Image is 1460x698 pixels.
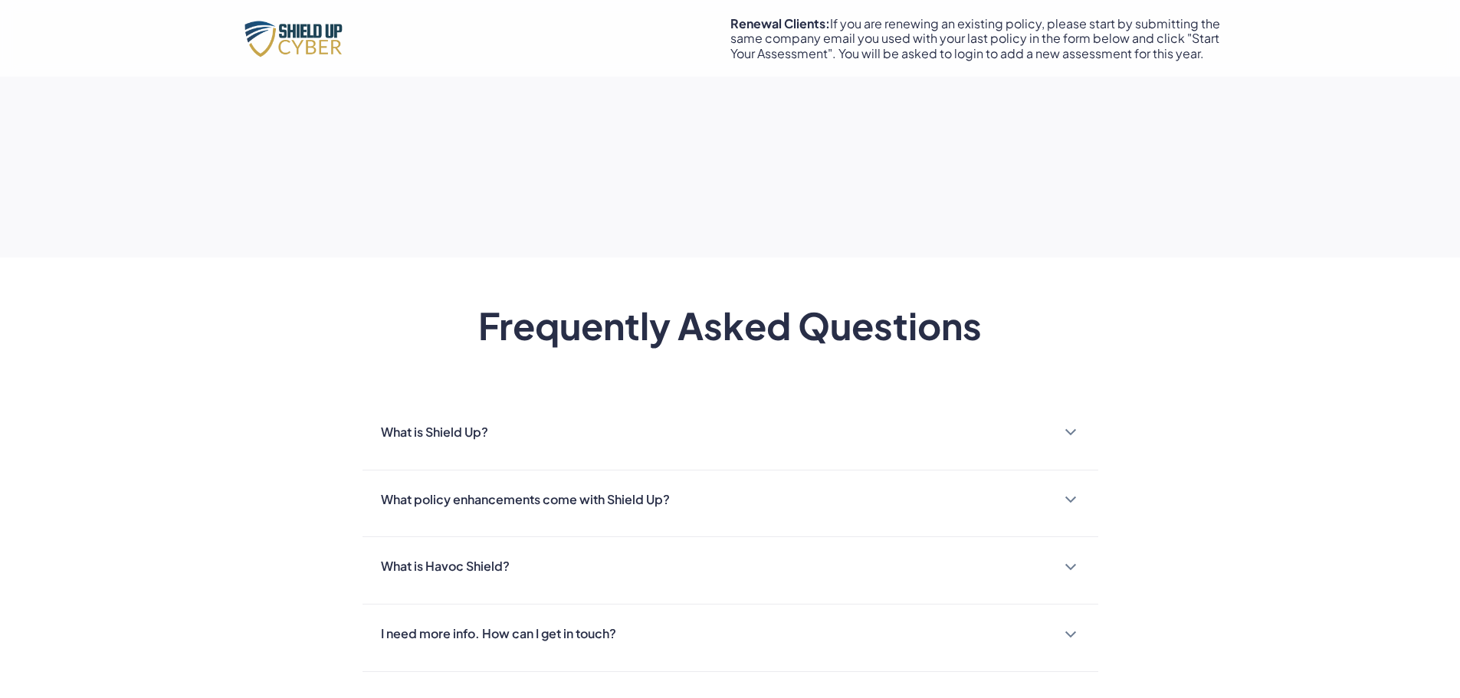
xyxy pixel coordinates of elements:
img: Down FAQ Arrow [1065,428,1077,436]
strong: Renewal Clients: [730,15,830,31]
div: What policy enhancements come with Shield Up? [381,489,670,511]
div: What is Havoc Shield? [381,555,510,578]
h2: Frequently Asked Questions [478,303,982,348]
div: If you are renewing an existing policy, please start by submitting the same company email you use... [730,16,1221,61]
div: What is Shield Up? [381,421,488,444]
img: Down FAQ Arrow [1065,496,1077,503]
div: I need more info. How can I get in touch? [381,623,616,645]
img: Down FAQ Arrow [1065,631,1077,638]
img: Shield Up Cyber Logo [240,17,355,60]
img: Down FAQ Arrow [1065,563,1077,571]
